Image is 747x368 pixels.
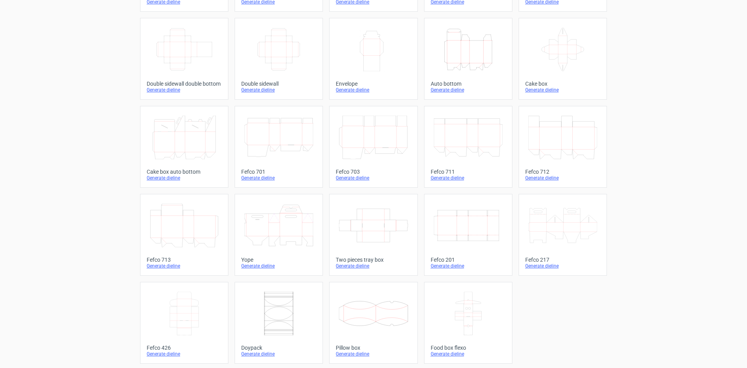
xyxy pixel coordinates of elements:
[519,18,607,100] a: Cake boxGenerate dieline
[424,18,512,100] a: Auto bottomGenerate dieline
[147,87,222,93] div: Generate dieline
[329,106,417,188] a: Fefco 703Generate dieline
[235,194,323,276] a: YopeGenerate dieline
[336,169,411,175] div: Fefco 703
[329,282,417,364] a: Pillow boxGenerate dieline
[431,263,506,269] div: Generate dieline
[336,175,411,181] div: Generate dieline
[525,175,600,181] div: Generate dieline
[336,263,411,269] div: Generate dieline
[241,87,316,93] div: Generate dieline
[424,194,512,276] a: Fefco 201Generate dieline
[241,169,316,175] div: Fefco 701
[147,351,222,357] div: Generate dieline
[519,106,607,188] a: Fefco 712Generate dieline
[336,351,411,357] div: Generate dieline
[140,18,228,100] a: Double sidewall double bottomGenerate dieline
[235,282,323,364] a: DoypackGenerate dieline
[140,282,228,364] a: Fefco 426Generate dieline
[431,87,506,93] div: Generate dieline
[235,106,323,188] a: Fefco 701Generate dieline
[140,194,228,276] a: Fefco 713Generate dieline
[525,257,600,263] div: Fefco 217
[235,18,323,100] a: Double sidewallGenerate dieline
[241,175,316,181] div: Generate dieline
[525,263,600,269] div: Generate dieline
[336,257,411,263] div: Two pieces tray box
[241,345,316,351] div: Doypack
[424,106,512,188] a: Fefco 711Generate dieline
[336,81,411,87] div: Envelope
[241,263,316,269] div: Generate dieline
[147,175,222,181] div: Generate dieline
[241,257,316,263] div: Yope
[431,175,506,181] div: Generate dieline
[329,18,417,100] a: EnvelopeGenerate dieline
[431,169,506,175] div: Fefco 711
[525,81,600,87] div: Cake box
[241,81,316,87] div: Double sidewall
[336,345,411,351] div: Pillow box
[329,194,417,276] a: Two pieces tray boxGenerate dieline
[525,169,600,175] div: Fefco 712
[140,106,228,188] a: Cake box auto bottomGenerate dieline
[147,257,222,263] div: Fefco 713
[431,351,506,357] div: Generate dieline
[431,345,506,351] div: Food box flexo
[431,81,506,87] div: Auto bottom
[431,257,506,263] div: Fefco 201
[147,263,222,269] div: Generate dieline
[241,351,316,357] div: Generate dieline
[525,87,600,93] div: Generate dieline
[424,282,512,364] a: Food box flexoGenerate dieline
[147,169,222,175] div: Cake box auto bottom
[519,194,607,276] a: Fefco 217Generate dieline
[147,81,222,87] div: Double sidewall double bottom
[147,345,222,351] div: Fefco 426
[336,87,411,93] div: Generate dieline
